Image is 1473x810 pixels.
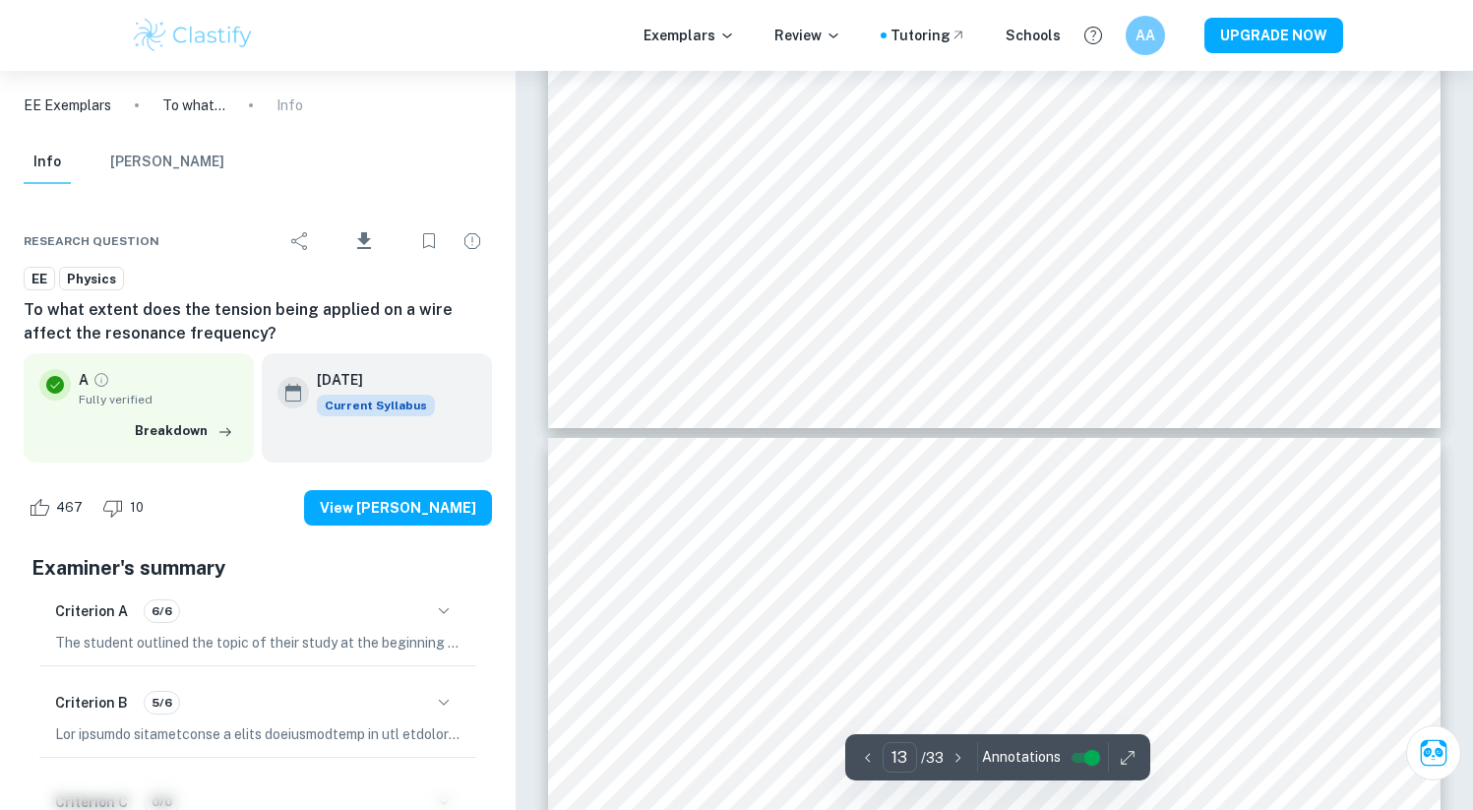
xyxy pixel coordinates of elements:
h5: Examiner's summary [31,553,484,583]
a: Physics [59,267,124,291]
button: Breakdown [130,416,238,446]
img: Clastify logo [131,16,256,55]
div: Download [324,216,405,267]
span: 5/6 [145,694,179,712]
h6: AA [1134,25,1156,46]
span: Current Syllabus [317,395,435,416]
p: To what extent does the tension being applied on a wire affect the resonance frequency? [162,94,225,116]
span: Physics [60,270,123,289]
button: AA [1126,16,1165,55]
span: Research question [24,232,159,250]
span: EE [25,270,54,289]
h6: [DATE] [317,369,419,391]
span: Fully verified [79,391,238,408]
div: This exemplar is based on the current syllabus. Feel free to refer to it for inspiration/ideas wh... [317,395,435,416]
button: View [PERSON_NAME] [304,490,492,526]
div: Report issue [453,221,492,261]
p: Info [276,94,303,116]
p: A [79,369,89,391]
span: 6/6 [145,602,179,620]
button: Help and Feedback [1076,19,1110,52]
p: Review [774,25,841,46]
button: [PERSON_NAME] [110,141,224,184]
button: Ask Clai [1406,725,1461,780]
div: Bookmark [409,221,449,261]
h6: To what extent does the tension being applied on a wire affect the resonance frequency? [24,298,492,345]
a: EE [24,267,55,291]
p: The student outlined the topic of their study at the beginning of the essay, making its aim clear... [55,632,460,654]
div: Share [280,221,320,261]
a: Schools [1006,25,1061,46]
h6: Criterion B [55,692,128,714]
a: Tutoring [890,25,966,46]
p: / 33 [921,747,944,769]
div: Dislike [97,492,154,524]
p: Lor ipsumdo sitametconse a elits doeiusmodtemp in utl etdolore magnaal enimadmini ven quisnost, e... [55,723,460,745]
p: Exemplars [644,25,735,46]
span: Annotations [982,747,1061,768]
div: Like [24,492,93,524]
button: Info [24,141,71,184]
button: UPGRADE NOW [1204,18,1343,53]
span: 467 [45,498,93,518]
a: Grade fully verified [92,371,110,389]
a: EE Exemplars [24,94,111,116]
h6: Criterion A [55,600,128,622]
span: 10 [119,498,154,518]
